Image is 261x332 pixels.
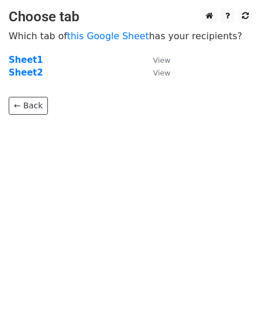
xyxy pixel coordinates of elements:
a: Sheet1 [9,55,43,65]
a: Sheet2 [9,67,43,78]
small: View [153,56,170,65]
a: ← Back [9,97,48,115]
a: this Google Sheet [67,31,149,41]
a: View [141,67,170,78]
a: View [141,55,170,65]
small: View [153,69,170,77]
p: Which tab of has your recipients? [9,30,252,42]
h3: Choose tab [9,9,252,25]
